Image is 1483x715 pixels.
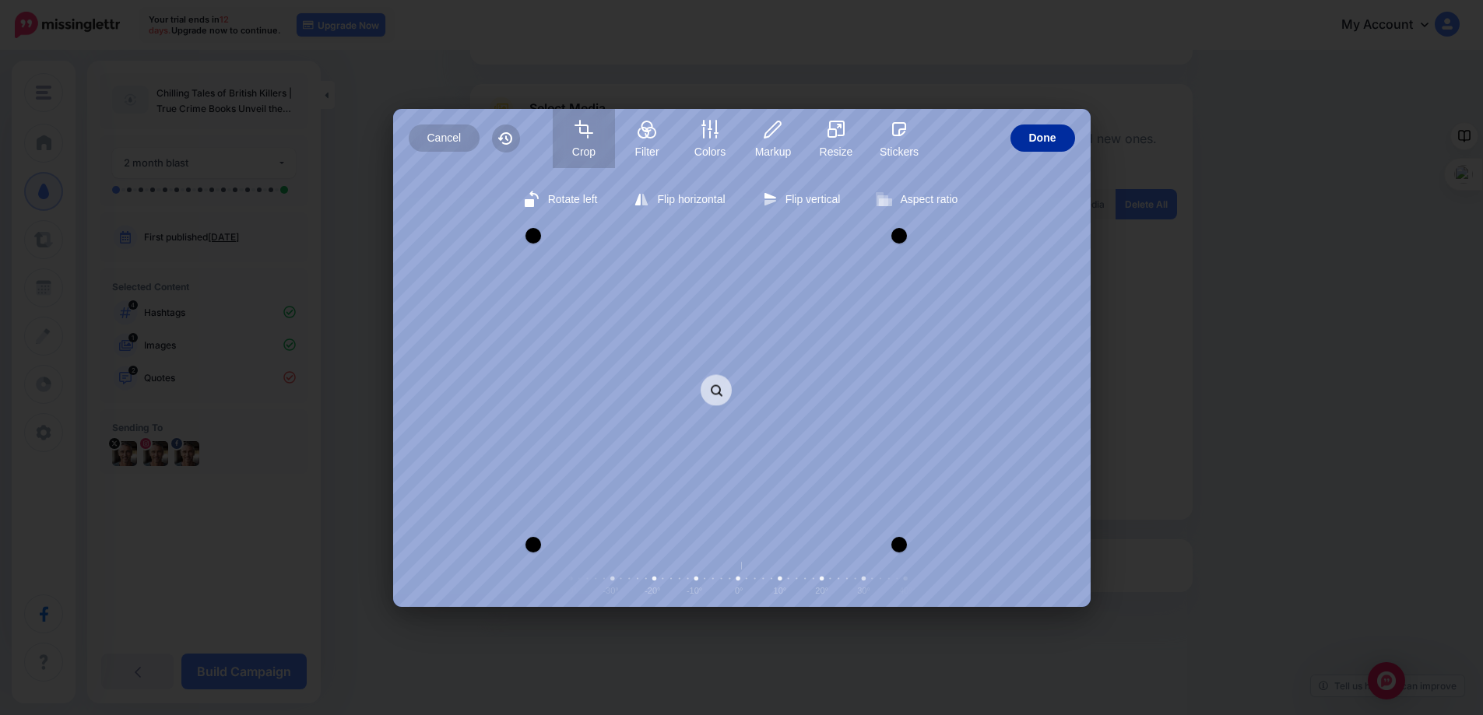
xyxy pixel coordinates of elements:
span: Crop [553,145,615,158]
span: Markup [742,145,804,158]
button: Rotate left [516,184,607,215]
span: Stickers [868,145,930,158]
button: Flip vertical [754,184,850,215]
button: Done [1010,124,1075,152]
button: Stickers [868,109,930,168]
button: Filter [616,109,678,168]
button: Resize [805,109,867,168]
span: Center rotation [733,559,764,581]
button: Colors [679,109,741,168]
span: Cancel [427,124,462,152]
span: Colors [679,145,741,158]
span: Aspect ratio [900,193,958,205]
span: Done [1029,124,1056,152]
span: Flip horizontal [657,193,725,205]
span: Filter [616,145,678,158]
button: Cancel [409,124,480,152]
button: Markup [742,109,804,168]
button: Center rotation [733,559,751,573]
button: Crop [553,109,615,168]
span: Flip vertical [785,193,841,205]
button: Aspect ratio [868,184,967,215]
button: Flip horizontal [625,184,734,215]
span: Resize [805,145,867,158]
span: Rotate left [548,193,598,205]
